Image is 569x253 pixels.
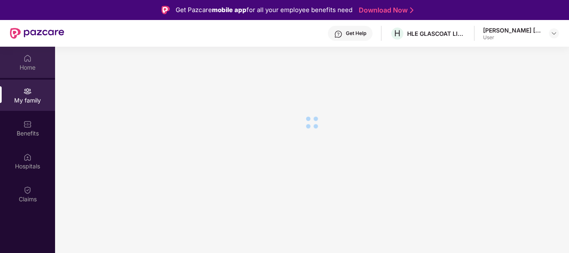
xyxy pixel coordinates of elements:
[346,30,366,37] div: Get Help
[334,30,342,38] img: svg+xml;base64,PHN2ZyBpZD0iSGVscC0zMngzMiIgeG1sbnM9Imh0dHA6Ly93d3cudzMub3JnLzIwMDAvc3ZnIiB3aWR0aD...
[23,120,32,128] img: svg+xml;base64,PHN2ZyBpZD0iQmVuZWZpdHMiIHhtbG5zPSJodHRwOi8vd3d3LnczLm9yZy8yMDAwL3N2ZyIgd2lkdGg9Ij...
[23,87,32,95] img: svg+xml;base64,PHN2ZyB3aWR0aD0iMjAiIGhlaWdodD0iMjAiIHZpZXdCb3g9IjAgMCAyMCAyMCIgZmlsbD0ibm9uZSIgeG...
[176,5,352,15] div: Get Pazcare for all your employee benefits need
[10,28,64,39] img: New Pazcare Logo
[407,30,466,38] div: HLE GLASCOAT LIMITED
[483,34,541,41] div: User
[161,6,170,14] img: Logo
[410,6,413,15] img: Stroke
[23,186,32,194] img: svg+xml;base64,PHN2ZyBpZD0iQ2xhaW0iIHhtbG5zPSJodHRwOi8vd3d3LnczLm9yZy8yMDAwL3N2ZyIgd2lkdGg9IjIwIi...
[23,153,32,161] img: svg+xml;base64,PHN2ZyBpZD0iSG9zcGl0YWxzIiB4bWxucz0iaHR0cDovL3d3dy53My5vcmcvMjAwMC9zdmciIHdpZHRoPS...
[551,30,557,37] img: svg+xml;base64,PHN2ZyBpZD0iRHJvcGRvd24tMzJ4MzIiIHhtbG5zPSJodHRwOi8vd3d3LnczLm9yZy8yMDAwL3N2ZyIgd2...
[483,26,541,34] div: [PERSON_NAME] [PERSON_NAME]
[394,28,400,38] span: H
[23,54,32,63] img: svg+xml;base64,PHN2ZyBpZD0iSG9tZSIgeG1sbnM9Imh0dHA6Ly93d3cudzMub3JnLzIwMDAvc3ZnIiB3aWR0aD0iMjAiIG...
[359,6,411,15] a: Download Now
[212,6,247,14] strong: mobile app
